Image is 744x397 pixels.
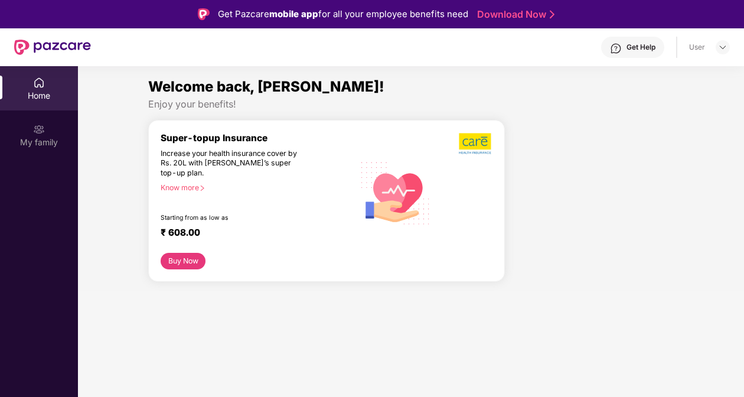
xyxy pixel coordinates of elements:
[161,183,347,191] div: Know more
[199,185,205,191] span: right
[269,8,318,19] strong: mobile app
[148,78,384,95] span: Welcome back, [PERSON_NAME]!
[718,43,727,52] img: svg+xml;base64,PHN2ZyBpZD0iRHJvcGRvd24tMzJ4MzIiIHhtbG5zPSJodHRwOi8vd3d3LnczLm9yZy8yMDAwL3N2ZyIgd2...
[161,253,205,269] button: Buy Now
[477,8,551,21] a: Download Now
[14,40,91,55] img: New Pazcare Logo
[161,132,354,144] div: Super-topup Insurance
[148,98,674,110] div: Enjoy your benefits!
[218,7,468,21] div: Get Pazcare for all your employee benefits need
[161,227,342,241] div: ₹ 608.00
[354,151,437,235] img: svg+xml;base64,PHN2ZyB4bWxucz0iaHR0cDovL3d3dy53My5vcmcvMjAwMC9zdmciIHhtbG5zOnhsaW5rPSJodHRwOi8vd3...
[161,214,304,222] div: Starting from as low as
[550,8,554,21] img: Stroke
[610,43,622,54] img: svg+xml;base64,PHN2ZyBpZD0iSGVscC0zMngzMiIgeG1sbnM9Imh0dHA6Ly93d3cudzMub3JnLzIwMDAvc3ZnIiB3aWR0aD...
[626,43,655,52] div: Get Help
[459,132,492,155] img: b5dec4f62d2307b9de63beb79f102df3.png
[161,149,303,178] div: Increase your health insurance cover by Rs. 20L with [PERSON_NAME]’s super top-up plan.
[33,77,45,89] img: svg+xml;base64,PHN2ZyBpZD0iSG9tZSIgeG1sbnM9Imh0dHA6Ly93d3cudzMub3JnLzIwMDAvc3ZnIiB3aWR0aD0iMjAiIG...
[33,123,45,135] img: svg+xml;base64,PHN2ZyB3aWR0aD0iMjAiIGhlaWdodD0iMjAiIHZpZXdCb3g9IjAgMCAyMCAyMCIgZmlsbD0ibm9uZSIgeG...
[198,8,210,20] img: Logo
[689,43,705,52] div: User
